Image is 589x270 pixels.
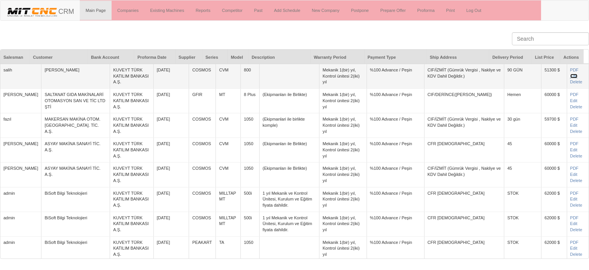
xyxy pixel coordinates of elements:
td: Mekanik 1(bir) yıl, Kontrol ünitesi 2(iki) yıl [319,187,367,212]
td: TA [216,236,241,261]
div: Delivery Period [489,50,531,65]
td: 30 gün [504,113,541,138]
td: (Ekipmanlari ile birlikte komple) [259,113,319,138]
td: KUVEYT TÜRK KATILIM BANKASI A.Ş. [110,138,153,162]
a: Print [440,1,461,20]
a: Delete [570,154,582,158]
div: Series [202,50,227,65]
td: [DATE] [153,162,189,187]
td: COSMOS [189,138,216,162]
a: Past [248,1,268,20]
td: 60000 $ [541,162,567,187]
td: BiSoft Bilgi Teknolojieri [41,187,110,212]
div: Bank Account [88,50,134,65]
a: Delete [570,80,582,84]
td: 8 Plus [241,89,260,113]
a: Prepare Offer [375,1,411,20]
a: PDF [570,117,579,121]
td: 62000 $ [541,187,567,212]
div: Proforma Date [134,50,175,65]
td: COSMOS [189,162,216,187]
td: %100 Advance / Peşin [367,64,424,89]
td: STOK [504,187,541,212]
td: COSMOS [189,212,216,236]
td: %100 Advance / Peşin [367,162,424,187]
td: %100 Advance / Peşin [367,89,424,113]
a: Delete [570,252,582,257]
td: [PERSON_NAME] [0,162,41,187]
td: KUVEYT TÜRK KATILIM BANKASI A.Ş. [110,89,153,113]
td: BiSoft Bilgi Teknolojieri [41,236,110,261]
a: Main Page [80,1,112,20]
td: [DATE] [153,89,189,113]
a: Log Out [461,1,487,20]
td: (Ekipmanları ile Birlikte) [259,138,319,162]
td: KUVEYT TÜRK KATILIM BANKASI A.Ş. [110,236,153,261]
div: Actions [560,50,584,65]
td: Mekanik 1(bir) yıl, Kontrol ünitesi 2(iki) yıl [319,89,367,113]
a: PDF [570,191,579,195]
td: CVM [216,162,241,187]
td: admin [0,187,41,212]
td: KUVEYT TÜRK KATILIM BANKASI A.Ş. [110,113,153,138]
div: Description [248,50,310,65]
a: Delete [570,227,582,232]
td: admin [0,212,41,236]
td: Mekanik 1(bir) yıl, Kontrol ünitesi 2(iki) yıl [319,113,367,138]
td: PEAKART [189,236,216,261]
td: 1 yıl Mekanik ve Kontrol Ünitesi, Kurulum ve Eğitim fiyata dahildir. [259,212,319,236]
a: Delete [570,104,582,109]
td: GFIR [189,89,216,113]
a: PDF [570,141,579,146]
td: 62000 $ [541,236,567,261]
td: (Ekipmanları ile Birlikte) [259,162,319,187]
td: 1050 [241,162,260,187]
td: MAKERSAN MAKİNA OTOM. [GEOGRAPHIC_DATA]. TİC. A.Ş. [41,113,110,138]
a: Edit [570,147,577,152]
a: PDF [570,215,579,220]
td: [PERSON_NAME] [41,64,110,89]
td: CIF/İZMİT (Gümrük Vergisi , Nakliye ve KDV Dahil Değildir.) [424,64,504,89]
a: Proforma [411,1,440,20]
div: List Price [532,50,560,65]
td: salih [0,64,41,89]
a: Edit [570,74,577,78]
a: Existing Machines [145,1,190,20]
a: Reports [190,1,216,20]
a: PDF [570,240,579,245]
td: COSMOS [189,187,216,212]
td: Mekanik 1(bir) yıl, Kontrol ünitesi 2(iki) yıl [319,162,367,187]
td: [DATE] [153,113,189,138]
td: [DATE] [153,236,189,261]
td: Mekanik 1(bir) yıl, Kontrol ünitesi 2(iki) yıl [319,212,367,236]
td: KUVEYT TÜRK KATILIM BANKASI A.Ş. [110,212,153,236]
td: Mekanik 1(bir) yıl, Kontrol ünitesi 2(iki) yıl [319,236,367,261]
td: BiSoft Bilgi Teknolojieri [41,212,110,236]
td: 1050 [241,113,260,138]
td: 1050 [241,236,260,261]
td: %100 Advance / Peşin [367,113,424,138]
td: 500i [241,212,260,236]
td: CVM [216,113,241,138]
td: 90 GÜN [504,64,541,89]
a: Postpone [345,1,374,20]
a: Edit [570,172,577,177]
div: Salesman [0,50,30,65]
td: [DATE] [153,212,189,236]
td: ASYAY MAKİNA SANAYİ TİC. A.Ş. [41,162,110,187]
input: Search [512,32,589,45]
td: ASYAY MAKİNA SANAYİ TİC. A.Ş. [41,138,110,162]
td: CFR [DEMOGRAPHIC_DATA] [424,138,504,162]
a: Companies [112,1,145,20]
td: STOK [504,212,541,236]
td: CFR [DEMOGRAPHIC_DATA] [424,236,504,261]
a: Delete [570,178,582,183]
td: [DATE] [153,138,189,162]
td: MT [216,89,241,113]
div: Ship Address [427,50,489,65]
td: Mekanik 1(bir) yıl, Kontrol ünitesi 2(iki) yıl [319,64,367,89]
td: [PERSON_NAME] [0,89,41,113]
a: Add Schedule [268,1,306,20]
td: CFR [DEMOGRAPHIC_DATA] [424,187,504,212]
div: Warranty Period [311,50,364,65]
